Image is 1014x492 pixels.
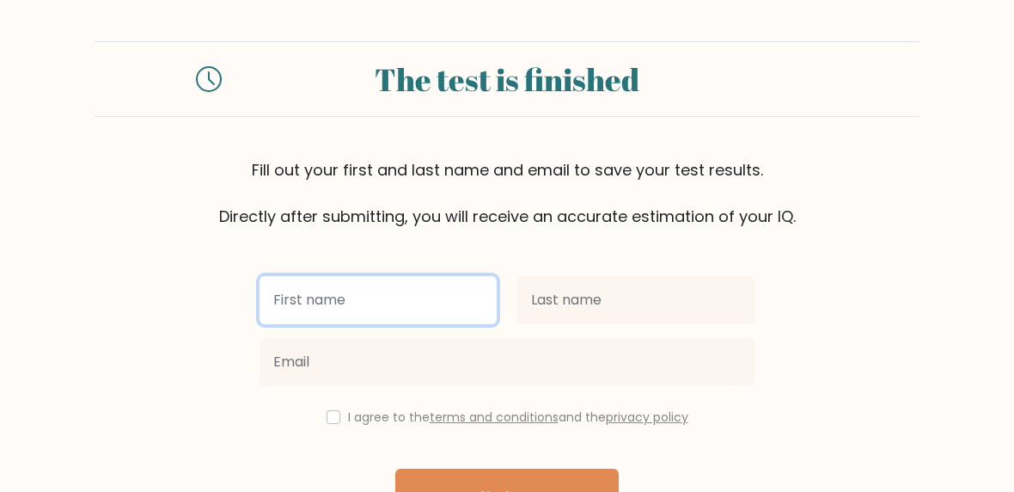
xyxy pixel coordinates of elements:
input: Last name [517,276,754,324]
div: Fill out your first and last name and email to save your test results. Directly after submitting,... [95,158,919,228]
a: privacy policy [606,409,688,426]
input: First name [260,276,497,324]
input: Email [260,338,754,386]
div: The test is finished [242,56,772,102]
a: terms and conditions [430,409,559,426]
label: I agree to the and the [348,409,688,426]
